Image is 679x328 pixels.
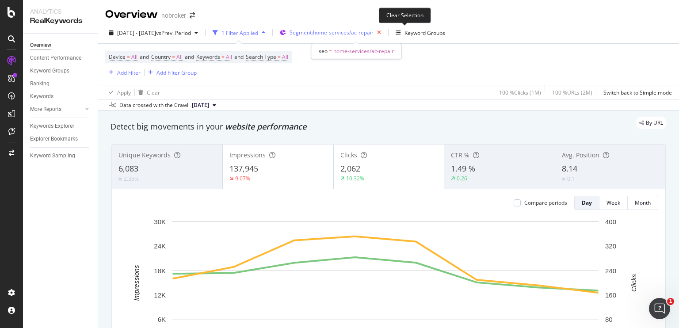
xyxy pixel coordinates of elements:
text: 12K [154,291,166,299]
span: and [234,53,244,61]
span: All [176,51,183,63]
span: 137,945 [229,163,258,174]
div: More Reports [30,105,61,114]
span: 1 [667,298,674,305]
text: 18K [154,267,166,275]
button: [DATE] [188,100,220,111]
span: By URL [646,120,663,126]
div: Keyword Sampling [30,151,75,160]
span: 8.14 [562,163,577,174]
span: seo [319,47,328,55]
text: 24K [154,242,166,250]
span: Segment: home-services/ac-repair [290,29,374,36]
span: CTR % [451,151,469,159]
div: 100 % URLs ( 2M ) [552,89,592,96]
button: Segment:home-services/ac-repair [276,26,385,40]
div: 1 Filter Applied [221,29,258,37]
a: Content Performance [30,53,92,63]
a: Keyword Sampling [30,151,92,160]
span: Avg. Position [562,151,599,159]
div: Overview [105,7,158,22]
text: 160 [605,291,616,299]
a: Overview [30,41,92,50]
div: Compare periods [524,199,567,206]
span: [DATE] - [DATE] [117,29,156,37]
div: 0.1 [567,175,575,183]
span: Clicks [340,151,357,159]
span: All [226,51,232,63]
button: Week [599,196,628,210]
span: = [329,47,332,55]
div: Clear Selection [379,8,431,23]
div: Day [582,199,592,206]
div: nobroker [161,11,186,20]
a: Keywords [30,92,92,101]
a: Keywords Explorer [30,122,92,131]
div: Apply [117,89,131,96]
text: Clicks [630,274,637,291]
span: 1.49 % [451,163,475,174]
a: Keyword Groups [30,66,92,76]
span: home-services/ac-repair [333,47,394,55]
div: 2.35% [124,175,139,183]
div: Overview [30,41,51,50]
span: vs Prev. Period [156,29,191,37]
span: 2,062 [340,163,360,174]
span: All [131,51,137,63]
div: Data crossed with the Crawl [119,101,188,109]
div: Add Filter [117,69,141,76]
span: 2025 Sep. 1st [192,101,209,109]
span: Device [109,53,126,61]
a: Explorer Bookmarks [30,134,92,144]
button: Apply [105,85,131,99]
span: Impressions [229,151,266,159]
span: 6,083 [118,163,138,174]
div: 9.07% [235,175,250,182]
div: Month [635,199,651,206]
span: Search Type [246,53,276,61]
a: More Reports [30,105,83,114]
span: = [172,53,175,61]
img: Equal [562,178,565,180]
img: Equal [118,178,122,180]
button: Month [628,196,658,210]
button: Add Filter [105,67,141,78]
button: Switch back to Simple mode [600,85,672,99]
span: and [140,53,149,61]
div: Clear [147,89,160,96]
text: 240 [605,267,616,275]
div: 100 % Clicks ( 1M ) [499,89,541,96]
div: 0.26 [457,175,467,182]
text: 6K [158,316,166,323]
span: = [278,53,281,61]
div: Content Performance [30,53,81,63]
div: Keyword Groups [404,29,445,37]
button: Keyword Groups [392,26,449,40]
span: and [185,53,194,61]
div: Analytics [30,7,91,16]
button: Clear [135,85,160,99]
span: Country [151,53,171,61]
div: Add Filter Group [156,69,197,76]
text: 30K [154,218,166,225]
span: All [282,51,288,63]
div: Keywords [30,92,53,101]
button: Add Filter Group [145,67,197,78]
span: = [221,53,225,61]
iframe: Intercom live chat [649,298,670,319]
div: Explorer Bookmarks [30,134,78,144]
text: Impressions [133,265,140,301]
div: Switch back to Simple mode [603,89,672,96]
div: 10.32% [346,175,364,182]
button: 1 Filter Applied [209,26,269,40]
div: Keywords Explorer [30,122,74,131]
span: Keywords [196,53,220,61]
div: RealKeywords [30,16,91,26]
div: Keyword Groups [30,66,69,76]
a: Ranking [30,79,92,88]
button: [DATE] - [DATE]vsPrev. Period [105,26,202,40]
text: 80 [605,316,613,323]
div: Week [607,199,620,206]
text: 320 [605,242,616,250]
text: 400 [605,218,616,225]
